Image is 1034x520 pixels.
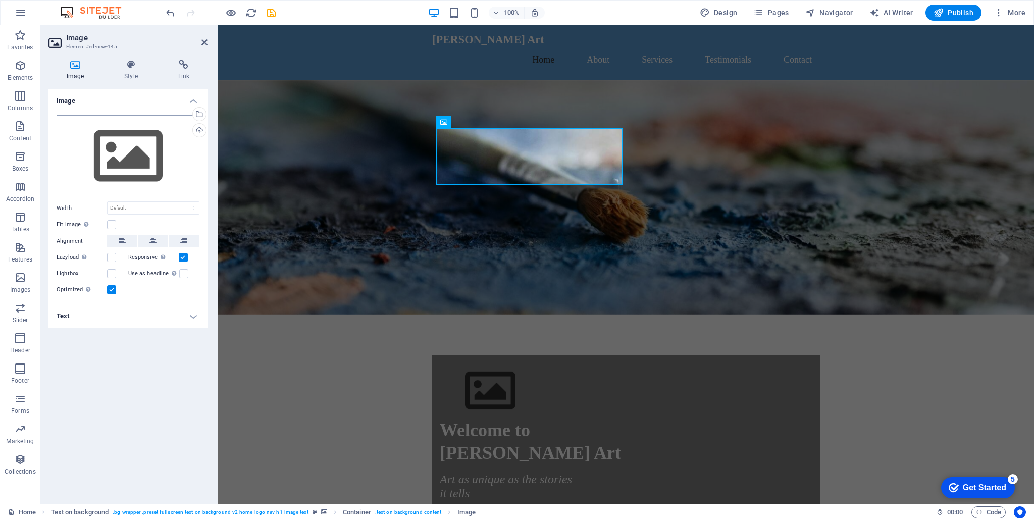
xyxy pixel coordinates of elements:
[10,346,30,354] p: Header
[8,506,36,518] a: Click to cancel selection. Double-click to open Pages
[696,5,742,21] div: Design (Ctrl+Alt+Y)
[48,60,106,81] h4: Image
[805,8,853,18] span: Navigator
[164,7,176,19] button: undo
[128,268,179,280] label: Use as headline
[937,506,963,518] h6: Session time
[700,8,738,18] span: Design
[530,8,539,17] i: On resize automatically adjust zoom level to fit chosen device.
[7,43,33,51] p: Favorites
[8,255,32,264] p: Features
[801,5,857,21] button: Navigator
[749,5,793,21] button: Pages
[128,251,179,264] label: Responsive
[113,506,308,518] span: . bg-wrapper .preset-fullscreen-text-on-background-v2-home-logo-nav-h1-image-text
[971,506,1006,518] button: Code
[58,7,134,19] img: Editor Logo
[57,284,107,296] label: Optimized
[75,2,85,12] div: 5
[245,7,257,19] button: reload
[947,506,963,518] span: 00 00
[51,506,476,518] nav: breadcrumb
[869,8,913,18] span: AI Writer
[57,251,107,264] label: Lazyload
[11,407,29,415] p: Forms
[990,5,1029,21] button: More
[313,509,317,515] i: This element is a customizable preset
[753,8,789,18] span: Pages
[504,7,520,19] h6: 100%
[375,506,442,518] span: . text-on-background-content
[57,219,107,231] label: Fit image
[13,316,28,324] p: Slider
[165,7,176,19] i: Undo: Add element (Ctrl+Z)
[8,5,82,26] div: Get Started 5 items remaining, 0% complete
[245,7,257,19] i: Reload page
[57,205,107,211] label: Width
[51,506,109,518] span: Click to select. Double-click to edit
[266,7,277,19] i: Save (Ctrl+S)
[57,115,199,198] div: Select files from the file manager, stock photos, or upload file(s)
[9,134,31,142] p: Content
[8,74,33,82] p: Elements
[994,8,1025,18] span: More
[1014,506,1026,518] button: Usercentrics
[8,104,33,112] p: Columns
[696,5,742,21] button: Design
[225,7,237,19] button: Click here to leave preview mode and continue editing
[954,508,956,516] span: :
[57,268,107,280] label: Lightbox
[489,7,525,19] button: 100%
[12,165,29,173] p: Boxes
[66,42,187,51] h3: Element #ed-new-145
[30,11,73,20] div: Get Started
[11,225,29,233] p: Tables
[66,33,208,42] h2: Image
[865,5,917,21] button: AI Writer
[343,506,371,518] span: Click to select. Double-click to edit
[10,286,31,294] p: Images
[457,506,476,518] span: Click to select. Double-click to edit
[57,235,107,247] label: Alignment
[5,467,35,476] p: Collections
[48,89,208,107] h4: Image
[11,377,29,385] p: Footer
[160,60,208,81] h4: Link
[925,5,981,21] button: Publish
[6,195,34,203] p: Accordion
[934,8,973,18] span: Publish
[48,304,208,328] h4: Text
[6,437,34,445] p: Marketing
[976,506,1001,518] span: Code
[321,509,327,515] i: This element contains a background
[265,7,277,19] button: save
[106,60,160,81] h4: Style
